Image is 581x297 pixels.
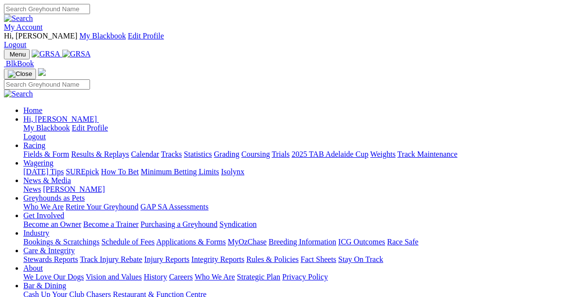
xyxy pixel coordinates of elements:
a: Coursing [241,150,270,158]
img: Close [8,70,32,78]
a: Edit Profile [128,32,164,40]
div: Get Involved [23,220,577,229]
a: Who We Are [23,203,64,211]
a: Get Involved [23,211,64,220]
a: News & Media [23,176,71,185]
a: Bookings & Scratchings [23,238,99,246]
a: Care & Integrity [23,246,75,255]
a: Track Maintenance [398,150,457,158]
div: Hi, [PERSON_NAME] [23,124,577,141]
a: Weights [370,150,396,158]
a: Calendar [131,150,159,158]
input: Search [4,79,90,90]
a: Become a Trainer [83,220,139,228]
div: About [23,273,577,281]
a: Strategic Plan [237,273,280,281]
a: Integrity Reports [191,255,244,263]
a: Results & Replays [71,150,129,158]
div: My Account [4,32,577,49]
a: Stay On Track [338,255,383,263]
a: Hi, [PERSON_NAME] [23,115,99,123]
div: Industry [23,238,577,246]
span: BlkBook [6,59,34,68]
a: Vision and Values [86,273,142,281]
a: Isolynx [221,167,244,176]
a: Breeding Information [269,238,336,246]
a: Racing [23,141,45,149]
a: Become an Owner [23,220,81,228]
a: MyOzChase [228,238,267,246]
a: News [23,185,41,193]
a: SUREpick [66,167,99,176]
span: Hi, [PERSON_NAME] [23,115,97,123]
a: My Account [4,23,43,31]
button: Toggle navigation [4,69,36,79]
img: Search [4,14,33,23]
span: Hi, [PERSON_NAME] [4,32,77,40]
a: Fields & Form [23,150,69,158]
a: Industry [23,229,49,237]
a: Track Injury Rebate [80,255,142,263]
a: How To Bet [101,167,139,176]
a: Tracks [161,150,182,158]
a: Privacy Policy [282,273,328,281]
a: Home [23,106,42,114]
img: Search [4,90,33,98]
a: My Blackbook [79,32,126,40]
a: Applications & Forms [156,238,226,246]
a: [PERSON_NAME] [43,185,105,193]
img: logo-grsa-white.png [38,68,46,76]
a: Wagering [23,159,54,167]
a: Schedule of Fees [101,238,154,246]
a: Who We Are [195,273,235,281]
img: GRSA [62,50,91,58]
div: News & Media [23,185,577,194]
a: Greyhounds as Pets [23,194,85,202]
a: Logout [4,40,26,49]
a: 2025 TAB Adelaide Cup [291,150,368,158]
a: Syndication [219,220,256,228]
button: Toggle navigation [4,49,30,59]
input: Search [4,4,90,14]
a: Grading [214,150,239,158]
a: Purchasing a Greyhound [141,220,218,228]
a: [DATE] Tips [23,167,64,176]
a: History [144,273,167,281]
a: Minimum Betting Limits [141,167,219,176]
a: Stewards Reports [23,255,78,263]
span: Menu [10,51,26,58]
div: Racing [23,150,577,159]
a: BlkBook [4,59,34,68]
a: Statistics [184,150,212,158]
a: Trials [272,150,290,158]
a: Retire Your Greyhound [66,203,139,211]
a: Edit Profile [72,124,108,132]
a: About [23,264,43,272]
a: Rules & Policies [246,255,299,263]
a: ICG Outcomes [338,238,385,246]
a: Fact Sheets [301,255,336,263]
a: We Love Our Dogs [23,273,84,281]
a: Careers [169,273,193,281]
a: Injury Reports [144,255,189,263]
a: Bar & Dining [23,281,66,290]
img: GRSA [32,50,60,58]
a: My Blackbook [23,124,70,132]
a: GAP SA Assessments [141,203,209,211]
div: Wagering [23,167,577,176]
div: Greyhounds as Pets [23,203,577,211]
a: Race Safe [387,238,418,246]
a: Logout [23,132,46,141]
div: Care & Integrity [23,255,577,264]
